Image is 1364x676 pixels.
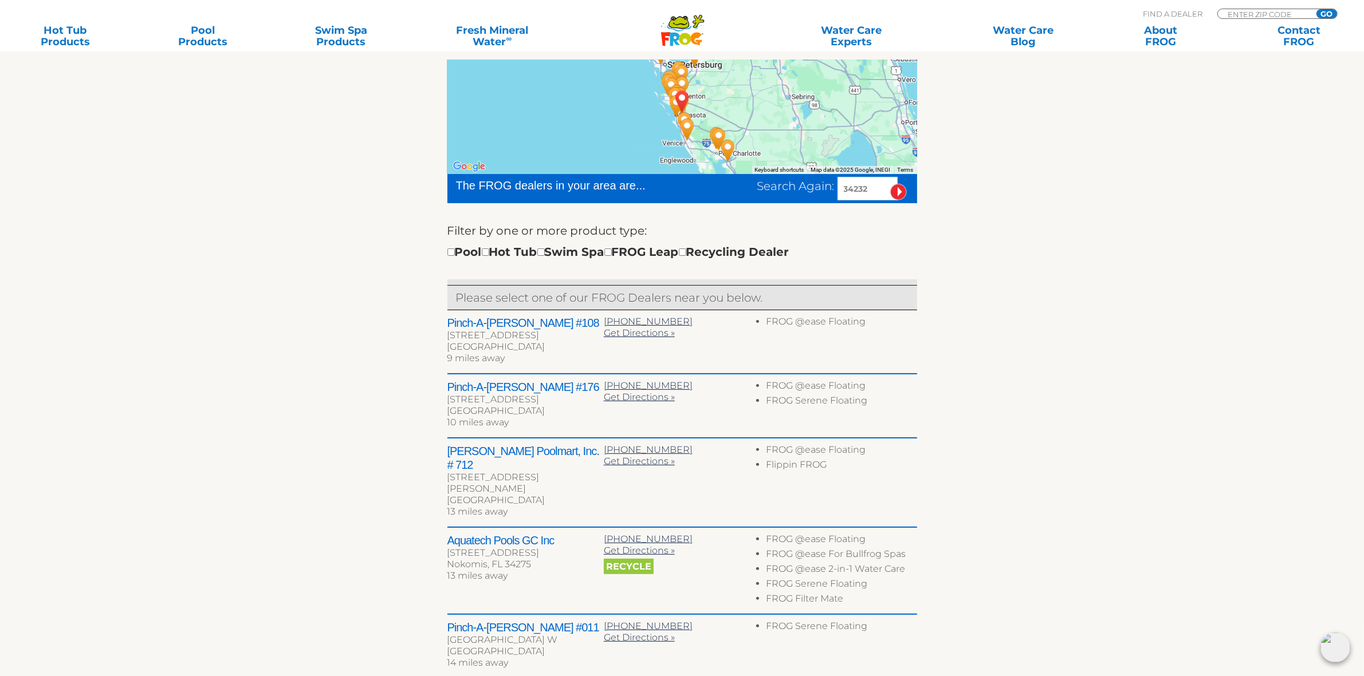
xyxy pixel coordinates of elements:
div: [STREET_ADDRESS][PERSON_NAME] [447,472,604,495]
a: Get Directions » [604,392,675,402]
div: Pinch-A-Penny #176 - 10 miles away. [658,73,685,104]
li: FROG @ease Floating [766,380,917,395]
a: ContactFROG [1245,25,1353,48]
a: [PHONE_NUMBER] [604,380,693,391]
a: PoolProducts [150,25,257,48]
div: [STREET_ADDRESS] [447,547,604,559]
div: [GEOGRAPHIC_DATA] [447,495,604,506]
li: FROG Serene Floating [766,620,917,635]
span: 14 miles away [447,657,509,668]
h2: Aquatech Pools GC Inc [447,533,604,547]
span: 9 miles away [447,353,505,363]
div: Pinch-A-Penny #133E - 15 miles away. [669,60,695,91]
div: [STREET_ADDRESS] [447,330,604,341]
div: Legacy Hot Tubs, Pools & Saunas - 5 miles away. [663,80,690,111]
li: FROG Serene Floating [766,578,917,593]
div: Aquatech Pools GC Inc - 13 miles away. [671,108,698,139]
div: Pinch-A-Penny #040 - 39 miles away. [715,135,741,166]
li: FROG @ease Floating [766,444,917,459]
a: [PHONE_NUMBER] [604,444,693,455]
a: Water CareExperts [764,25,938,48]
div: Pinch-A-Penny #108 - 9 miles away. [669,72,695,102]
h2: Pinch-A-[PERSON_NAME] #176 [447,380,604,394]
div: [GEOGRAPHIC_DATA] [447,341,604,353]
p: Find A Dealer [1143,9,1202,19]
a: Hot TubProducts [11,25,119,48]
a: Fresh MineralWater∞ [425,25,559,48]
div: [GEOGRAPHIC_DATA] [447,405,604,417]
span: 13 miles away [447,506,508,517]
div: Pool Hot Tub Swim Spa FROG Leap Recycling Dealer [447,243,789,261]
p: Please select one of our FROG Dealers near you below. [456,288,909,307]
a: Get Directions » [604,327,675,338]
span: Recycle [604,559,654,574]
div: The Recreational Warehouse - Port Charlotte Town C - 30 miles away. [703,122,730,153]
span: Map data ©2025 Google, INEGI [811,167,891,173]
span: 13 miles away [447,570,508,581]
button: Keyboard shortcuts [755,166,804,174]
span: Search Again: [757,179,835,193]
div: Hot Spring Spas of Sarasota - 4 miles away. [663,90,690,121]
input: Submit [890,184,907,200]
a: AboutFROG [1107,25,1214,48]
span: 10 miles away [447,417,509,428]
div: [GEOGRAPHIC_DATA] W [447,634,604,646]
div: [STREET_ADDRESS] [447,394,604,405]
a: Get Directions » [604,632,675,643]
img: Google [450,159,488,174]
a: [PHONE_NUMBER] [604,620,693,631]
div: SARASOTA, FL 34232 [669,86,695,117]
div: [GEOGRAPHIC_DATA] [447,646,604,657]
div: Pinch-A-Penny #011 - 14 miles away. [657,66,683,97]
li: Flippin FROG [766,459,917,474]
h2: [PERSON_NAME] Poolmart, Inc. # 712 [447,444,604,472]
div: Spas & More - 31 miles away. [706,124,732,155]
div: Water Club of America - 17th St - 3 miles away. [666,82,693,113]
h2: Pinch-A-[PERSON_NAME] #108 [447,316,604,330]
li: FROG Serene Floating [766,395,917,410]
a: Terms (opens in new tab) [898,167,914,173]
input: GO [1316,9,1337,18]
div: Pinch-A-Penny #010 - 17 miles away. [674,114,701,145]
a: Water CareBlog [969,25,1076,48]
img: openIcon [1320,632,1350,662]
li: FROG Filter Mate [766,593,917,608]
li: FROG @ease Floating [766,316,917,331]
li: FROG @ease For Bullfrog Spas [766,548,917,563]
a: [PHONE_NUMBER] [604,316,693,327]
a: [PHONE_NUMBER] [604,533,693,544]
input: Zip Code Form [1227,9,1304,19]
sup: ∞ [506,34,512,43]
a: Open this area in Google Maps (opens a new window) [450,159,488,174]
a: Swim SpaProducts [288,25,395,48]
div: Nokomis, FL 34275 [447,559,604,570]
div: Robertson Billiards & Spas - Sarasota - 5 miles away. [662,82,689,113]
li: FROG @ease 2-in-1 Water Care [766,563,917,578]
div: The FROG dealers in your area are... [456,177,687,194]
label: Filter by one or more product type: [447,222,647,240]
div: Leslie's Poolmart, Inc. # 712 - 13 miles away. [655,69,682,100]
h2: Pinch-A-[PERSON_NAME] #011 [447,620,604,634]
a: Get Directions » [604,545,675,556]
li: FROG @ease Floating [766,533,917,548]
a: Get Directions » [604,456,675,467]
